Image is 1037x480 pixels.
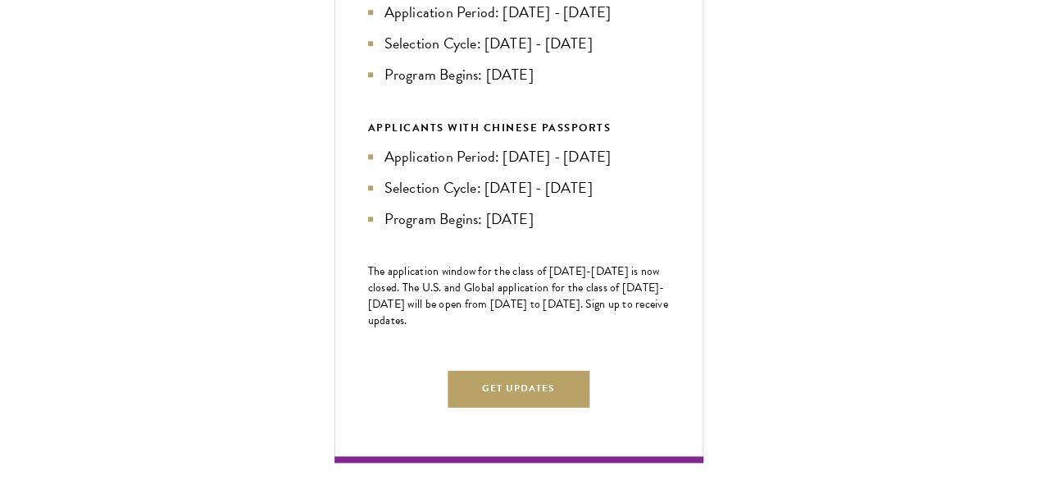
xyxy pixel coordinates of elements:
[448,370,590,407] button: Get Updates
[368,263,668,329] span: The application window for the class of [DATE]-[DATE] is now closed. The U.S. and Global applicat...
[368,1,670,24] li: Application Period: [DATE] - [DATE]
[368,63,670,86] li: Program Begins: [DATE]
[368,119,670,137] div: APPLICANTS WITH CHINESE PASSPORTS
[368,145,670,168] li: Application Period: [DATE] - [DATE]
[368,32,670,55] li: Selection Cycle: [DATE] - [DATE]
[368,176,670,199] li: Selection Cycle: [DATE] - [DATE]
[368,208,670,231] li: Program Begins: [DATE]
